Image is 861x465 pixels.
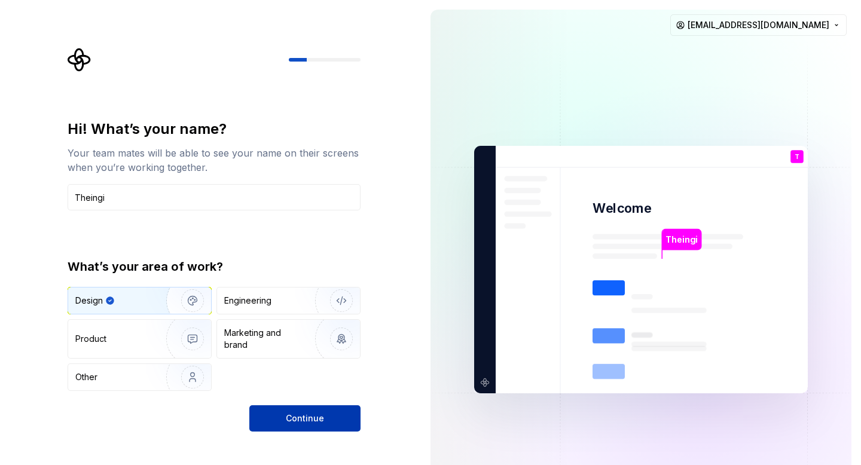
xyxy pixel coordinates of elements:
[68,258,361,275] div: What’s your area of work?
[68,184,361,210] input: Han Solo
[688,19,829,31] span: [EMAIL_ADDRESS][DOMAIN_NAME]
[224,295,271,307] div: Engineering
[68,146,361,175] div: Your team mates will be able to see your name on their screens when you’re working together.
[670,14,847,36] button: [EMAIL_ADDRESS][DOMAIN_NAME]
[224,327,305,351] div: Marketing and brand
[286,412,324,424] span: Continue
[75,371,97,383] div: Other
[75,333,106,345] div: Product
[795,154,799,160] p: T
[665,233,697,246] p: Theingi
[249,405,361,432] button: Continue
[68,120,361,139] div: Hi! What’s your name?
[593,200,651,217] p: Welcome
[75,295,103,307] div: Design
[68,48,91,72] svg: Supernova Logo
